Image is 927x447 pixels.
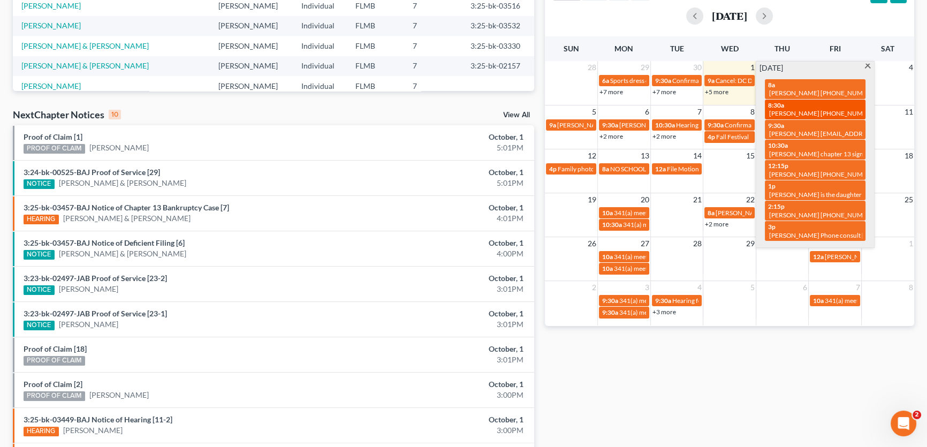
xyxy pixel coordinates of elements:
[644,281,650,294] span: 3
[462,16,534,36] td: 3:25-bk-03532
[347,36,404,56] td: FLMB
[24,132,82,141] a: Proof of Claim [1]
[619,297,779,305] span: 341(a) meeting for [PERSON_NAME] & [PERSON_NAME]
[716,209,809,217] span: [PERSON_NAME] on-site training
[364,142,523,153] div: 5:01PM
[13,108,121,121] div: NextChapter Notices
[602,221,622,229] span: 10:30a
[652,132,676,140] a: +2 more
[364,273,523,284] div: October, 1
[587,237,597,250] span: 26
[708,121,724,129] span: 9:30a
[293,16,347,36] td: Individual
[716,133,749,141] span: Fall Festival
[644,105,650,118] span: 6
[59,178,186,188] a: [PERSON_NAME] & [PERSON_NAME]
[24,144,85,154] div: PROOF OF CLAIM
[623,221,726,229] span: 341(a) meeting for [PERSON_NAME]
[745,149,756,162] span: 15
[63,213,191,224] a: [PERSON_NAME] & [PERSON_NAME]
[903,149,914,162] span: 18
[347,56,404,76] td: FLMB
[602,165,609,173] span: 8a
[549,165,557,173] span: 4p
[602,209,613,217] span: 10a
[640,149,650,162] span: 13
[672,297,842,305] span: Hearing for Oakcies [PERSON_NAME] and [PERSON_NAME]
[672,77,794,85] span: Confirmation hearing for [PERSON_NAME]
[24,344,87,353] a: Proof of Claim [18]
[708,77,715,85] span: 9a
[768,141,788,149] span: 10:30a
[769,109,877,117] span: [PERSON_NAME] [PHONE_NUMBER]
[24,391,85,401] div: PROOF OF CLAIM
[813,253,824,261] span: 12a
[768,81,775,89] span: 8a
[705,88,728,96] a: +5 more
[404,76,461,96] td: 7
[768,122,784,130] span: 9:30a
[364,308,523,319] div: October, 1
[749,281,756,294] span: 5
[364,379,523,390] div: October, 1
[769,231,918,239] span: [PERSON_NAME] Phone consult [PHONE_NUMBER]
[587,61,597,74] span: 28
[768,182,776,190] span: 1p
[24,250,55,260] div: NOTICE
[24,321,55,330] div: NOTICE
[21,61,149,70] a: [PERSON_NAME] & [PERSON_NAME]
[503,111,530,119] a: View All
[599,132,623,140] a: +2 more
[725,121,846,129] span: Confirmation hearing for [PERSON_NAME]
[364,167,523,178] div: October, 1
[24,285,55,295] div: NOTICE
[210,36,293,56] td: [PERSON_NAME]
[652,88,676,96] a: +7 more
[59,319,118,330] a: [PERSON_NAME]
[640,193,650,206] span: 20
[364,319,523,330] div: 3:01PM
[364,354,523,365] div: 3:01PM
[903,105,914,118] span: 11
[24,356,85,366] div: PROOF OF CLAIM
[63,425,123,436] a: [PERSON_NAME]
[696,281,703,294] span: 4
[903,193,914,206] span: 25
[667,165,818,173] span: File Motion for extension of time for [PERSON_NAME]
[614,264,717,272] span: 341(a) meeting for [PERSON_NAME]
[602,308,618,316] span: 9:30a
[769,150,909,158] span: [PERSON_NAME] chapter 13 sign up appointment
[655,297,671,305] span: 9:30a
[908,281,914,294] span: 8
[24,238,185,247] a: 3:25-bk-03457-BAJ Notice of Deficient Filing [6]
[293,36,347,56] td: Individual
[614,209,717,217] span: 341(a) meeting for [PERSON_NAME]
[210,76,293,96] td: [PERSON_NAME]
[769,89,877,97] span: [PERSON_NAME] [PHONE_NUMBER]
[21,21,81,30] a: [PERSON_NAME]
[364,202,523,213] div: October, 1
[619,308,723,316] span: 341(a) meeting for [PERSON_NAME]
[109,110,121,119] div: 10
[655,121,675,129] span: 10:30a
[564,44,579,53] span: Sun
[610,77,673,85] span: Sports dress down day
[404,16,461,36] td: 7
[591,105,597,118] span: 5
[462,56,534,76] td: 3:25-bk-02157
[602,264,613,272] span: 10a
[716,77,833,85] span: Cancel: DC Dental Appt [PERSON_NAME]
[21,41,149,50] a: [PERSON_NAME] & [PERSON_NAME]
[364,284,523,294] div: 3:01PM
[745,237,756,250] span: 29
[614,44,633,53] span: Mon
[913,411,921,419] span: 2
[587,149,597,162] span: 12
[347,16,404,36] td: FLMB
[768,162,788,170] span: 12:15p
[720,44,738,53] span: Wed
[599,88,623,96] a: +7 more
[293,56,347,76] td: Individual
[708,133,715,141] span: 4p
[404,56,461,76] td: 7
